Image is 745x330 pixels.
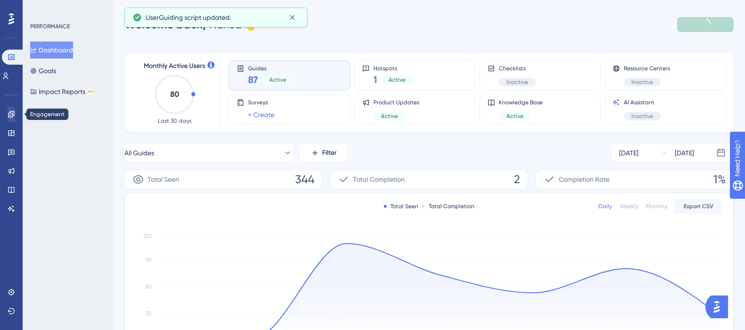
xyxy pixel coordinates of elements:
[389,76,406,84] span: Active
[248,73,258,86] span: 87
[675,147,694,159] div: [DATE]
[170,90,179,99] text: 80
[373,65,413,71] span: Hotspots
[30,83,96,100] button: Impact ReportsBETA
[598,203,612,210] div: Daily
[248,109,274,120] a: + Create
[381,112,398,120] span: Active
[713,172,726,187] span: 1%
[514,172,520,187] span: 2
[620,203,638,210] div: Weekly
[353,174,405,185] span: Total Completion
[499,65,536,72] span: Checklists
[148,174,179,185] span: Total Seen
[300,144,347,162] button: Filter
[631,112,653,120] span: Inactive
[624,65,670,72] span: Resource Centers
[422,203,474,210] div: Total Completion
[158,117,191,125] span: Last 30 days
[705,293,734,321] iframe: UserGuiding AI Assistant Launcher
[30,42,73,59] button: Dashboard
[675,199,722,214] button: Export CSV
[631,78,653,86] span: Inactive
[384,203,418,210] div: Total Seen
[499,99,543,106] span: Knowledge Base
[619,147,638,159] div: [DATE]
[506,78,528,86] span: Inactive
[30,23,70,30] div: PERFORMANCE
[30,62,56,79] button: Goals
[559,174,610,185] span: Completion Rate
[124,147,154,159] span: All Guides
[143,233,152,239] tspan: 120
[146,12,231,23] span: UserGuiding script updated.
[269,76,286,84] span: Active
[87,89,96,94] div: BETA
[124,144,292,162] button: All Guides
[144,60,205,72] span: Monthly Active Users
[322,147,337,159] span: Filter
[646,203,667,210] div: Monthly
[145,310,152,317] tspan: 30
[248,65,294,71] span: Guides
[684,203,713,210] span: Export CSV
[373,99,419,106] span: Product Updates
[22,2,59,14] span: Need Help?
[145,256,152,263] tspan: 90
[506,112,523,120] span: Active
[248,99,274,106] span: Surveys
[624,99,661,106] span: AI Assistant
[145,283,152,290] tspan: 60
[373,73,377,86] span: 1
[295,172,315,187] span: 344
